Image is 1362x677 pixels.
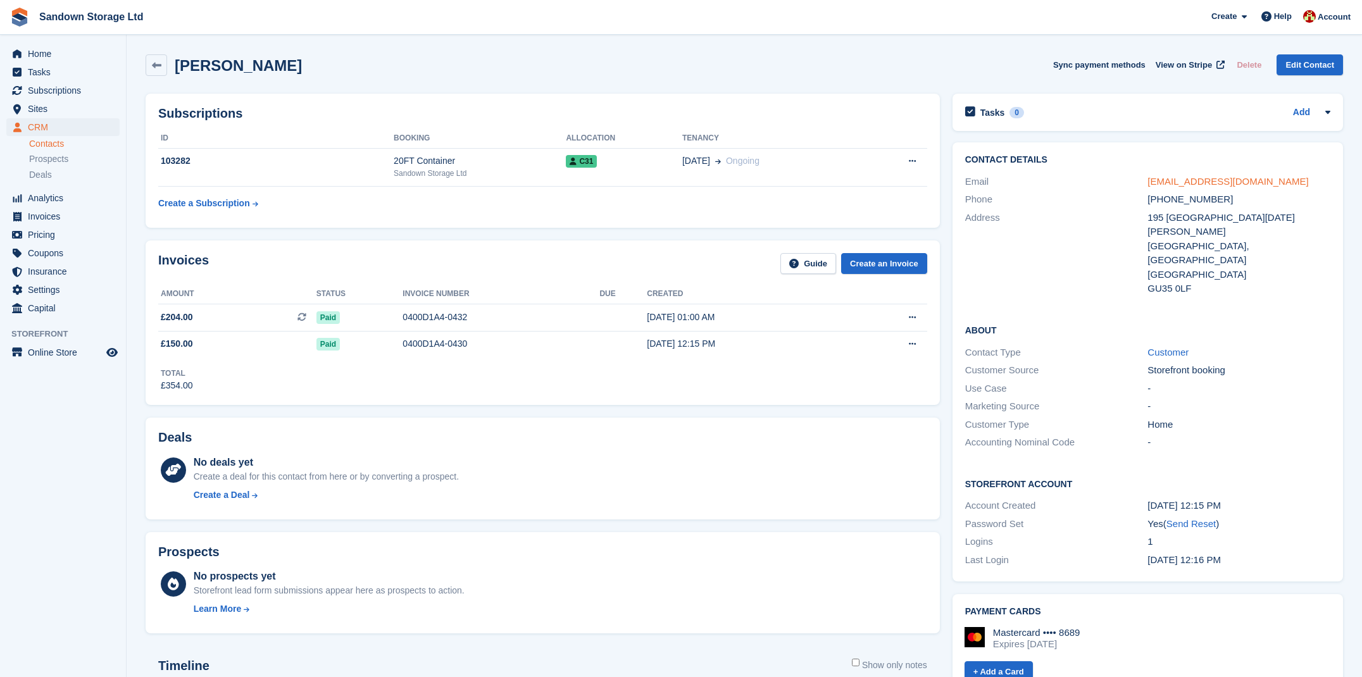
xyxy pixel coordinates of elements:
[993,627,1080,638] div: Mastercard •••• 8689
[194,584,465,597] div: Storefront lead form submissions appear here as prospects to action.
[403,284,599,304] th: Invoice number
[394,128,566,149] th: Booking
[965,192,1148,207] div: Phone
[1147,211,1330,239] div: 195 [GEOGRAPHIC_DATA][DATE][PERSON_NAME]
[28,208,104,225] span: Invoices
[1166,518,1216,529] a: Send Reset
[1147,499,1330,513] div: [DATE] 12:15 PM
[161,368,193,379] div: Total
[158,545,220,559] h2: Prospects
[28,263,104,280] span: Insurance
[6,281,120,299] a: menu
[316,311,340,324] span: Paid
[158,106,927,121] h2: Subscriptions
[28,344,104,361] span: Online Store
[6,100,120,118] a: menu
[29,169,52,181] span: Deals
[1277,54,1343,75] a: Edit Contact
[1293,106,1310,120] a: Add
[158,284,316,304] th: Amount
[1147,535,1330,549] div: 1
[965,211,1148,296] div: Address
[1274,10,1292,23] span: Help
[6,118,120,136] a: menu
[6,208,120,225] a: menu
[28,63,104,81] span: Tasks
[34,6,148,27] a: Sandown Storage Ltd
[28,299,104,317] span: Capital
[1147,192,1330,207] div: [PHONE_NUMBER]
[29,153,68,165] span: Prospects
[980,107,1005,118] h2: Tasks
[1147,347,1189,357] a: Customer
[965,418,1148,432] div: Customer Type
[1147,399,1330,414] div: -
[1147,435,1330,450] div: -
[28,226,104,244] span: Pricing
[993,638,1080,650] div: Expires [DATE]
[852,659,859,666] input: Show only notes
[28,45,104,63] span: Home
[158,192,258,215] a: Create a Subscription
[161,311,193,324] span: £204.00
[965,553,1148,568] div: Last Login
[6,263,120,280] a: menu
[194,602,465,616] a: Learn More
[29,152,120,166] a: Prospects
[6,82,120,99] a: menu
[194,455,459,470] div: No deals yet
[965,155,1330,165] h2: Contact Details
[194,470,459,483] div: Create a deal for this contact from here or by converting a prospect.
[28,82,104,99] span: Subscriptions
[1147,282,1330,296] div: GU35 0LF
[965,323,1330,336] h2: About
[6,299,120,317] a: menu
[1156,59,1212,71] span: View on Stripe
[965,517,1148,531] div: Password Set
[29,168,120,182] a: Deals
[28,281,104,299] span: Settings
[965,175,1148,189] div: Email
[403,337,599,351] div: 0400D1A4-0430
[1053,54,1146,75] button: Sync payment methods
[394,168,566,179] div: Sandown Storage Ltd
[28,118,104,136] span: CRM
[194,488,250,502] div: Create a Deal
[1147,517,1330,531] div: Yes
[175,57,302,74] h2: [PERSON_NAME]
[1147,382,1330,396] div: -
[1232,54,1266,75] button: Delete
[1147,176,1308,187] a: [EMAIL_ADDRESS][DOMAIN_NAME]
[647,337,849,351] div: [DATE] 12:15 PM
[965,477,1330,490] h2: Storefront Account
[6,244,120,262] a: menu
[1147,363,1330,378] div: Storefront booking
[158,154,394,168] div: 103282
[1211,10,1237,23] span: Create
[726,156,759,166] span: Ongoing
[841,253,927,274] a: Create an Invoice
[194,569,465,584] div: No prospects yet
[158,197,250,210] div: Create a Subscription
[6,63,120,81] a: menu
[194,488,459,502] a: Create a Deal
[965,382,1148,396] div: Use Case
[647,311,849,324] div: [DATE] 01:00 AM
[194,602,241,616] div: Learn More
[599,284,647,304] th: Due
[965,435,1148,450] div: Accounting Nominal Code
[158,430,192,445] h2: Deals
[6,344,120,361] a: menu
[1147,418,1330,432] div: Home
[965,607,1330,617] h2: Payment cards
[158,128,394,149] th: ID
[780,253,836,274] a: Guide
[1318,11,1351,23] span: Account
[1303,10,1316,23] img: Jessica Durrant
[11,328,126,340] span: Storefront
[158,659,209,673] h2: Timeline
[965,345,1148,360] div: Contact Type
[1151,54,1227,75] a: View on Stripe
[1163,518,1219,529] span: ( )
[1147,554,1221,565] time: 2025-08-24 11:16:30 UTC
